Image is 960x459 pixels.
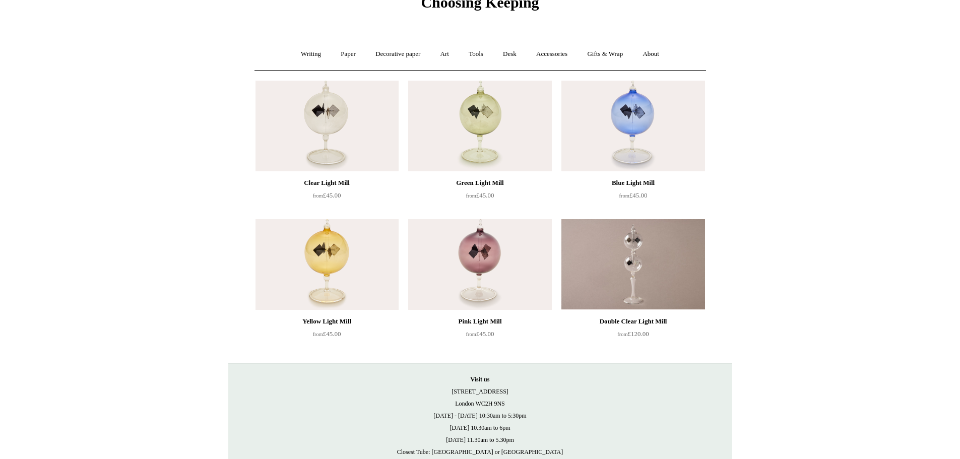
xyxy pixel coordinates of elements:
span: from [466,193,476,199]
div: Clear Light Mill [258,177,396,189]
a: Gifts & Wrap [578,41,632,68]
a: Tools [460,41,492,68]
a: Pink Light Mill from£45.00 [408,315,551,357]
a: About [633,41,668,68]
span: £45.00 [313,191,341,199]
a: Choosing Keeping [421,2,539,9]
img: Clear Light Mill [255,81,399,171]
span: £45.00 [466,330,494,338]
strong: Visit us [471,376,490,383]
span: £120.00 [617,330,649,338]
a: Paper [332,41,365,68]
a: Decorative paper [366,41,429,68]
a: Green Light Mill from£45.00 [408,177,551,218]
div: Pink Light Mill [411,315,549,327]
a: Yellow Light Mill from£45.00 [255,315,399,357]
span: from [619,193,629,199]
span: £45.00 [466,191,494,199]
a: Yellow Light Mill Yellow Light Mill [255,219,399,310]
img: Pink Light Mill [408,219,551,310]
span: from [617,332,627,337]
div: Yellow Light Mill [258,315,396,327]
a: Pink Light Mill Pink Light Mill [408,219,551,310]
div: Blue Light Mill [564,177,702,189]
img: Yellow Light Mill [255,219,399,310]
span: from [466,332,476,337]
a: Green Light Mill Green Light Mill [408,81,551,171]
a: Writing [292,41,330,68]
a: Art [431,41,458,68]
div: Double Clear Light Mill [564,315,702,327]
img: Green Light Mill [408,81,551,171]
a: Double Clear Light Mill from£120.00 [561,315,705,357]
a: Double Clear Light Mill Double Clear Light Mill [561,219,705,310]
a: Clear Light Mill from£45.00 [255,177,399,218]
img: Blue Light Mill [561,81,705,171]
div: Green Light Mill [411,177,549,189]
span: £45.00 [313,330,341,338]
span: £45.00 [619,191,648,199]
img: Double Clear Light Mill [561,219,705,310]
a: Desk [494,41,526,68]
a: Accessories [527,41,577,68]
a: Blue Light Mill from£45.00 [561,177,705,218]
a: Clear Light Mill Clear Light Mill [255,81,399,171]
span: from [313,332,323,337]
a: Blue Light Mill Blue Light Mill [561,81,705,171]
span: from [313,193,323,199]
p: [STREET_ADDRESS] London WC2H 9NS [DATE] - [DATE] 10:30am to 5:30pm [DATE] 10.30am to 6pm [DATE] 1... [238,373,722,458]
